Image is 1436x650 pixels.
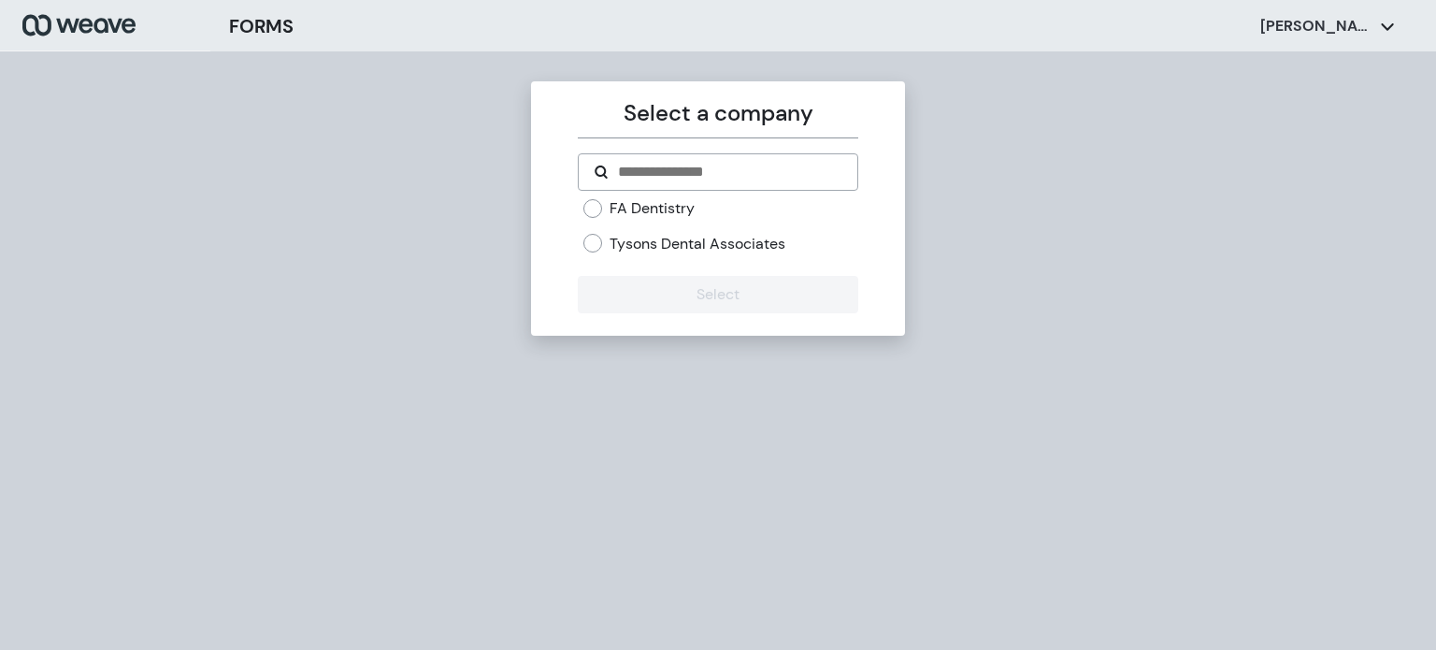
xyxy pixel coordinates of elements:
[578,96,857,130] p: Select a company
[229,12,294,40] h3: FORMS
[1260,16,1372,36] p: [PERSON_NAME]
[578,276,857,313] button: Select
[610,234,785,254] label: Tysons Dental Associates
[610,198,695,219] label: FA Dentistry
[616,161,841,183] input: Search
